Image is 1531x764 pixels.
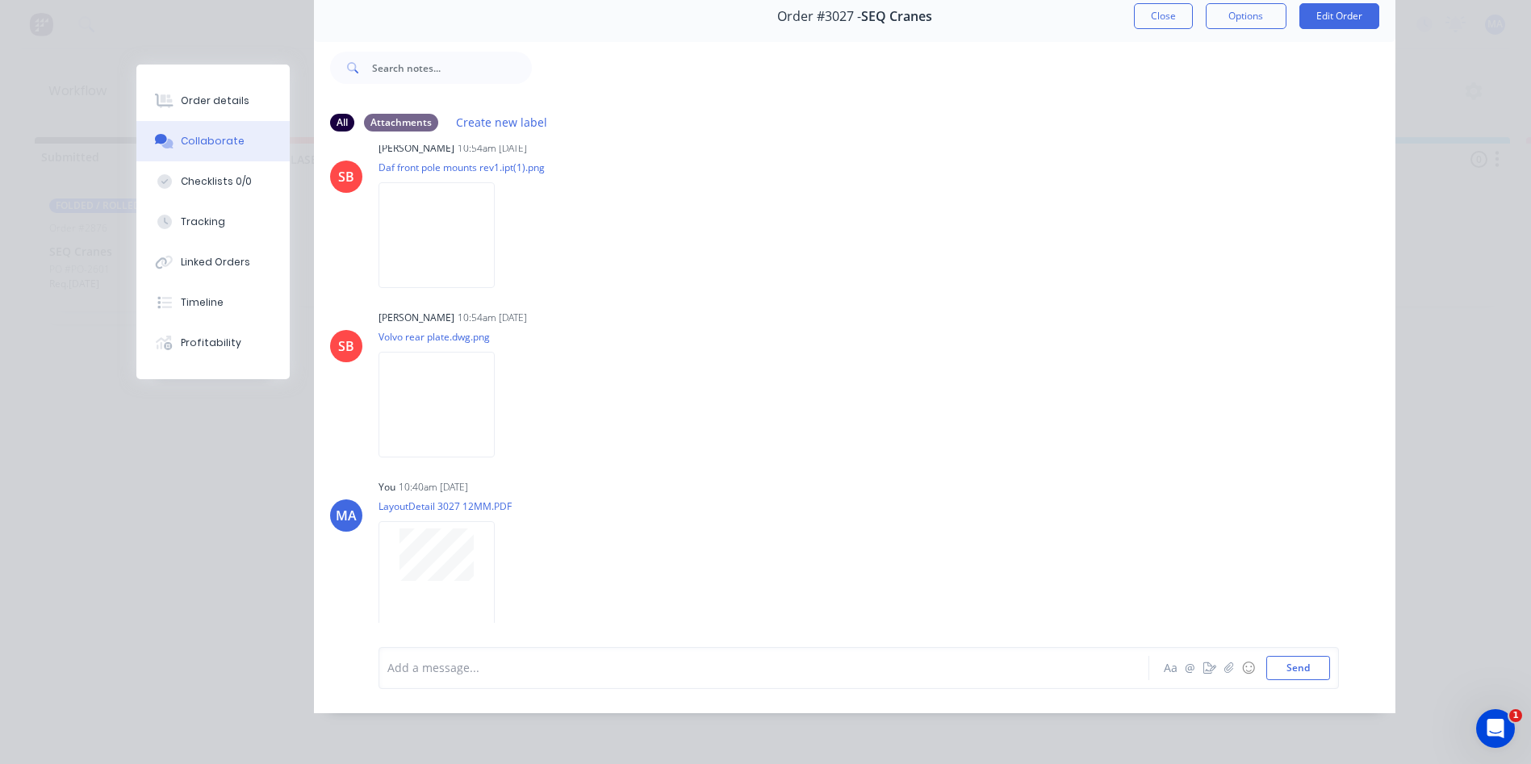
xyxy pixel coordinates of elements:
span: Order #3027 - [777,9,861,24]
button: Checklists 0/0 [136,161,290,202]
div: [PERSON_NAME] [379,311,454,325]
button: Tracking [136,202,290,242]
div: Profitability [181,336,241,350]
div: Checklists 0/0 [181,174,252,189]
button: Edit Order [1299,3,1379,29]
div: Linked Orders [181,255,250,269]
button: Linked Orders [136,242,290,282]
div: Attachments [364,114,438,132]
span: 1 [1509,709,1522,722]
div: 10:40am [DATE] [399,480,468,495]
button: Create new label [448,111,556,133]
button: Send [1266,656,1330,680]
button: @ [1181,658,1200,678]
input: Search notes... [372,52,532,84]
div: Collaborate [181,134,245,148]
button: Order details [136,81,290,121]
button: Aa [1161,658,1181,678]
button: Profitability [136,323,290,363]
button: ☺ [1239,658,1258,678]
button: Close [1134,3,1193,29]
p: LayoutDetail 3027 12MM.PDF [379,499,512,513]
button: Collaborate [136,121,290,161]
p: Volvo rear plate.dwg.png [379,330,511,344]
div: Tracking [181,215,225,229]
div: You [379,480,395,495]
div: [PERSON_NAME] [379,141,454,156]
p: Daf front pole mounts rev1.ipt(1).png [379,161,545,174]
button: Timeline [136,282,290,323]
div: All [330,114,354,132]
div: MA [336,506,357,525]
span: SEQ Cranes [861,9,932,24]
button: Options [1206,3,1286,29]
div: SB [338,167,354,186]
div: SB [338,336,354,356]
div: Timeline [181,295,224,310]
div: 10:54am [DATE] [458,141,527,156]
iframe: Intercom live chat [1476,709,1515,748]
div: 10:54am [DATE] [458,311,527,325]
div: Order details [181,94,249,108]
